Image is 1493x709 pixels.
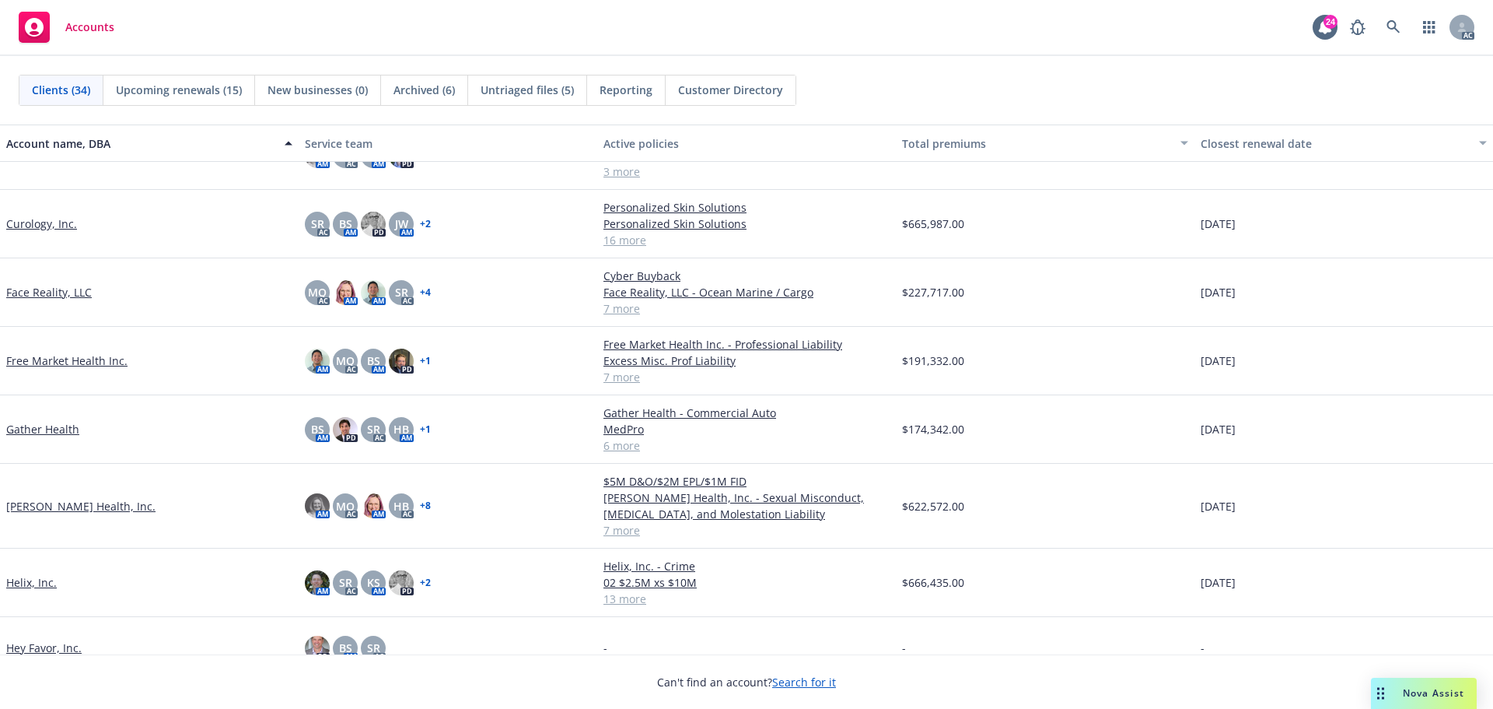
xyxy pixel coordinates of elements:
img: photo [389,349,414,374]
span: - [1201,640,1205,656]
span: MQ [336,498,355,514]
span: MQ [308,284,327,300]
span: JW [395,216,408,232]
span: [DATE] [1201,498,1236,514]
a: 7 more [603,522,890,539]
span: HB [393,498,409,514]
span: SR [395,284,408,300]
a: + 2 [420,219,431,229]
span: [DATE] [1201,421,1236,437]
img: photo [361,280,386,305]
span: Reporting [600,82,652,98]
button: Nova Assist [1371,678,1477,709]
div: Total premiums [902,135,1171,152]
span: SR [367,421,380,437]
a: 3 more [603,163,890,180]
span: Archived (6) [393,82,455,98]
img: photo [361,212,386,237]
a: + 1 [420,356,431,366]
span: [DATE] [1201,574,1236,591]
button: Closest renewal date [1194,125,1493,162]
a: 6 more [603,437,890,454]
span: $191,332.00 [902,353,964,369]
span: [DATE] [1201,216,1236,232]
img: photo [305,570,330,595]
span: Nova Assist [1403,686,1464,700]
a: Accounts [12,5,121,49]
span: Clients (34) [32,82,90,98]
a: + 1 [420,425,431,434]
span: Customer Directory [678,82,783,98]
a: Gather Health [6,421,79,437]
a: 7 more [603,300,890,317]
a: Personalized Skin Solutions [603,199,890,216]
img: photo [305,636,330,661]
a: Gather Health - Commercial Auto [603,405,890,421]
a: [PERSON_NAME] Health, Inc. [6,498,156,514]
a: MedPro [603,421,890,437]
a: Search for it [772,675,836,690]
span: - [902,640,906,656]
a: [PERSON_NAME] Health, Inc. - Sexual Misconduct, [MEDICAL_DATA], and Molestation Liability [603,490,890,522]
img: photo [333,417,358,442]
a: $5M D&O/$2M EPL/$1M FID [603,473,890,490]
a: Personalized Skin Solutions [603,216,890,232]
button: Active policies [597,125,896,162]
div: Drag to move [1371,678,1390,709]
a: + 8 [420,501,431,511]
span: Untriaged files (5) [481,82,574,98]
span: BS [339,640,352,656]
div: Account name, DBA [6,135,275,152]
span: $227,717.00 [902,284,964,300]
a: 13 more [603,591,890,607]
a: Helix, Inc. [6,574,57,591]
span: KS [367,574,380,591]
span: Accounts [65,21,114,33]
a: Switch app [1414,12,1445,43]
span: [DATE] [1201,284,1236,300]
span: [DATE] [1201,353,1236,369]
div: 24 [1323,15,1337,29]
a: Cyber Buyback [603,268,890,284]
div: Active policies [603,135,890,152]
a: Helix, Inc. - Crime [603,558,890,574]
a: + 2 [420,578,431,588]
a: 16 more [603,232,890,248]
a: Face Reality, LLC - Ocean Marine / Cargo [603,284,890,300]
span: BS [311,421,324,437]
div: Service team [305,135,591,152]
span: MQ [336,353,355,369]
a: 02 $2.5M xs $10M [603,574,890,591]
a: Hey Favor, Inc. [6,640,82,656]
img: photo [305,493,330,518]
span: BS [339,216,352,232]
span: Upcoming renewals (15) [116,82,242,98]
a: Curology, Inc. [6,216,77,232]
a: Free Market Health Inc. - Professional Liability [603,336,890,353]
img: photo [389,570,414,595]
img: photo [361,493,386,518]
a: Free Market Health Inc. [6,353,128,369]
div: Closest renewal date [1201,135,1470,152]
span: - [603,640,607,656]
button: Service team [299,125,597,162]
a: Search [1378,12,1409,43]
img: photo [333,280,358,305]
a: Excess Misc. Prof Liability [603,353,890,369]
span: HB [393,421,409,437]
span: $666,435.00 [902,574,964,591]
button: Total premiums [896,125,1194,162]
span: BS [367,353,380,369]
span: New businesses (0) [267,82,368,98]
span: $174,342.00 [902,421,964,437]
span: SR [367,640,380,656]
img: photo [305,349,330,374]
a: Report a Bug [1342,12,1373,43]
a: 7 more [603,369,890,385]
span: SR [339,574,352,591]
